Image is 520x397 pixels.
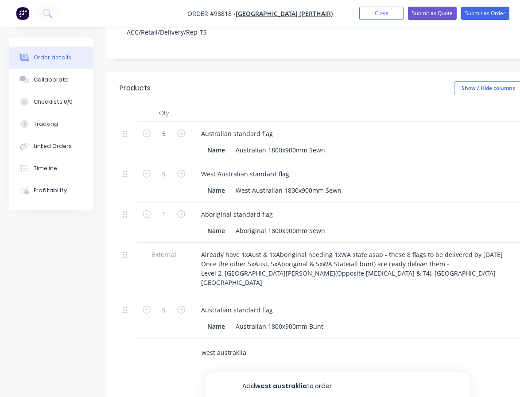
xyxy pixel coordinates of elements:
div: Products [120,83,151,93]
div: Name [204,224,229,237]
div: Tracking [34,120,58,128]
button: Collaborate [9,69,93,91]
span: Order #98818 - [187,9,236,18]
div: Australian standard flag [194,304,280,316]
div: Checklists 0/0 [34,98,73,106]
button: Submit as Order [461,7,509,20]
div: Aboriginal 1800x900mm Sewn [232,224,329,237]
div: West Australian 1800x900mm Sewn [232,184,345,197]
button: Close [359,7,404,20]
div: Name [204,320,229,333]
div: Timeline [34,164,57,172]
div: Name [204,144,229,156]
div: West Australian standard flag [194,167,296,180]
a: [GEOGRAPHIC_DATA] (PERTHAIR) [236,9,333,18]
div: Australian standard flag [194,127,280,140]
button: Order details [9,47,93,69]
button: Timeline [9,157,93,179]
div: Linked Orders [34,142,72,150]
div: Qty [137,104,190,122]
div: Collaborate [34,76,69,84]
button: Submit as Quote [408,7,457,20]
div: Order details [34,54,71,62]
input: Start typing to add a product... [201,344,378,362]
button: Tracking [9,113,93,135]
span: External [141,250,187,259]
img: Factory [16,7,29,20]
div: Aboriginal standard flag [194,208,280,221]
div: Australian 1800x900mm Bunt [232,320,327,333]
div: Australian 1800x900mm Sewn [232,144,329,156]
button: Profitability [9,179,93,202]
button: Checklists 0/0 [9,91,93,113]
div: Profitability [34,187,67,195]
div: Name [204,184,229,197]
button: Linked Orders [9,135,93,157]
